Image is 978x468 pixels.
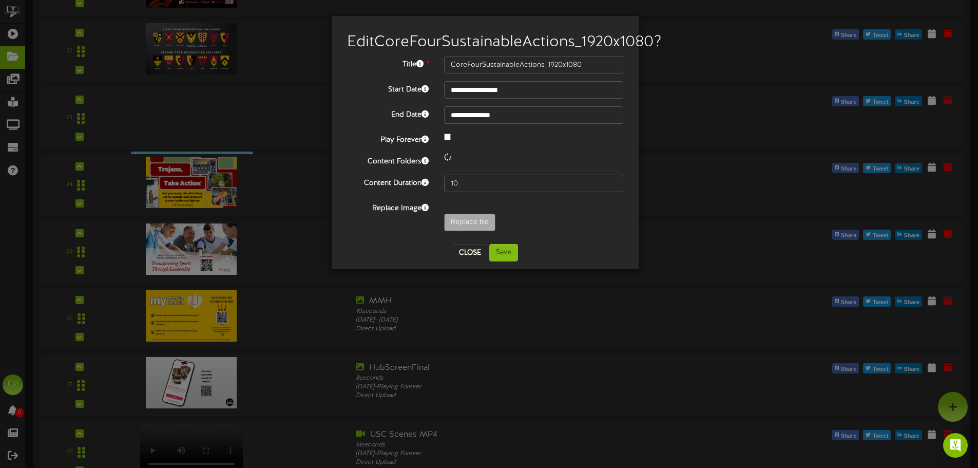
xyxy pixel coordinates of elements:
label: Start Date [339,81,436,95]
div: Open Intercom Messenger [943,433,968,458]
button: Close [453,245,487,261]
input: 15 [444,175,623,192]
label: Content Duration [339,175,436,189]
label: Title [339,56,436,70]
button: Save [489,244,518,261]
label: Content Folders [339,153,436,167]
label: Play Forever [339,132,436,145]
input: Title [444,56,623,73]
h2: Edit CoreFourSustainableActions_1920x1080 ? [347,34,623,51]
label: End Date [339,106,436,120]
label: Replace Image [339,200,436,214]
